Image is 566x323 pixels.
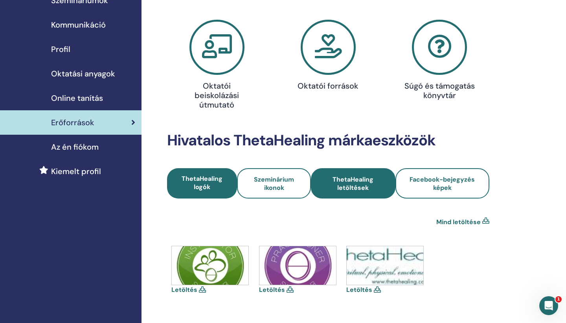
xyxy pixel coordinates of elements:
[182,174,222,191] span: ThetaHealing logók
[51,165,101,177] span: Kiemelt profil
[436,217,481,227] a: Mind letöltése
[254,175,294,192] span: Szeminárium ikonok
[167,168,237,199] a: ThetaHealing logók
[410,175,475,192] span: Facebook-bejegyzés képek
[346,286,372,294] a: Letöltés
[395,168,489,199] a: Facebook-bejegyzés képek
[51,68,115,80] span: Oktatási anyagok
[237,168,311,199] a: Szeminárium ikonok
[277,20,379,94] a: Oktatói források
[167,132,489,150] h2: Hivatalos ThetaHealing márkaeszközök
[555,296,562,303] span: 1
[51,92,103,104] span: Online tanítás
[311,168,395,199] a: ThetaHealing letöltések
[51,19,106,31] span: Kommunikáció
[51,43,70,55] span: Profil
[181,81,253,110] h4: Oktatói beiskolázási útmutató
[259,246,336,285] img: icons-practitioner.jpg
[166,20,268,113] a: Oktatói beiskolázási útmutató
[172,246,248,285] img: icons-instructor.jpg
[389,20,491,103] a: Súgó és támogatás könyvtár
[171,286,197,294] a: Letöltés
[322,175,385,192] span: ThetaHealing letöltések
[51,117,94,128] span: Erőforrások
[404,81,476,100] h4: Súgó és támogatás könyvtár
[347,246,423,285] img: thetahealing-logo-a-copy.jpg
[539,296,558,315] iframe: Intercom live chat
[51,141,99,153] span: Az én fiókom
[259,286,285,294] a: Letöltés
[292,81,364,91] h4: Oktatói források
